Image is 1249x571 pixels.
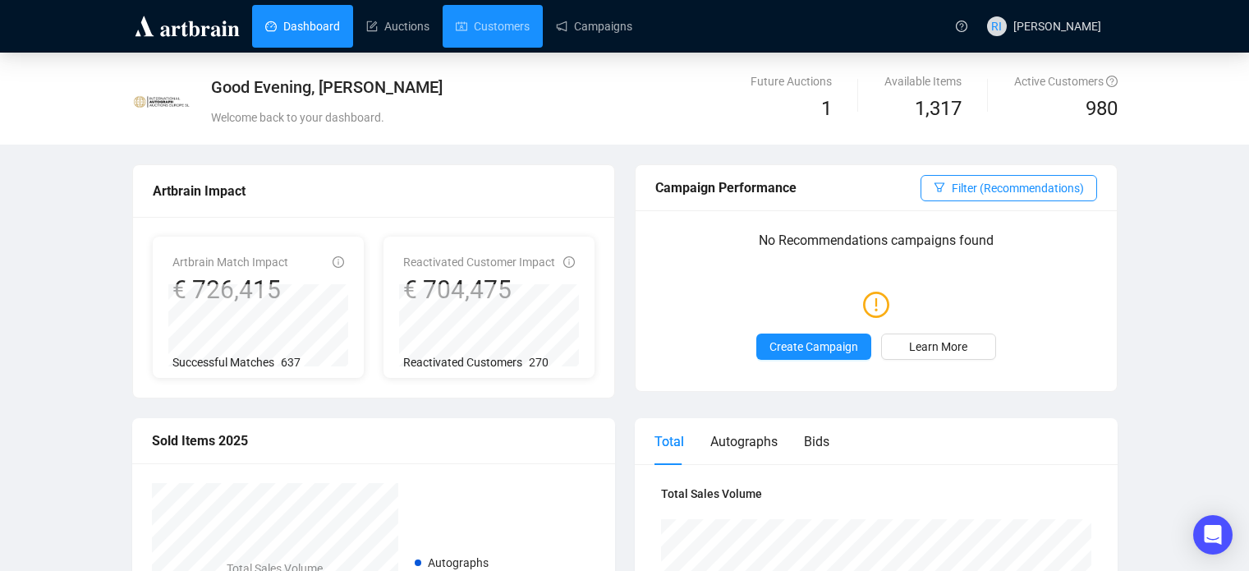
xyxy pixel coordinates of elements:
[655,177,921,198] div: Campaign Performance
[915,94,962,125] span: 1,317
[1014,75,1118,88] span: Active Customers
[456,5,530,48] a: Customers
[921,175,1097,201] button: Filter (Recommendations)
[172,356,274,369] span: Successful Matches
[654,431,684,452] div: Total
[821,97,832,120] span: 1
[804,431,829,452] div: Bids
[655,230,1097,262] p: No Recommendations campaigns found
[756,334,871,360] button: Create Campaign
[710,431,778,452] div: Autographs
[751,72,832,90] div: Future Auctions
[333,256,344,268] span: info-circle
[211,76,785,99] div: Good Evening, [PERSON_NAME]
[172,256,288,269] span: Artbrain Match Impact
[956,21,967,32] span: question-circle
[1193,515,1233,555] div: Open Intercom Messenger
[403,356,522,369] span: Reactivated Customers
[153,181,595,201] div: Artbrain Impact
[265,5,340,48] a: Dashboard
[529,356,549,369] span: 270
[1013,20,1101,33] span: [PERSON_NAME]
[991,17,1002,35] span: RI
[152,431,595,451] div: Sold Items 2025
[428,556,489,569] span: Autographs
[132,13,242,39] img: logo
[909,338,967,356] span: Learn More
[133,73,191,131] img: 622e19684f2625001dda177d.jpg
[366,5,429,48] a: Auctions
[881,334,996,360] a: Learn More
[556,5,632,48] a: Campaigns
[769,338,858,356] span: Create Campaign
[952,179,1084,197] span: Filter (Recommendations)
[661,485,1091,503] h4: Total Sales Volume
[172,274,288,306] div: € 726,415
[1086,97,1118,120] span: 980
[281,356,301,369] span: 637
[403,274,555,306] div: € 704,475
[211,108,785,127] div: Welcome back to your dashboard.
[884,72,962,90] div: Available Items
[403,256,555,269] span: Reactivated Customer Impact
[934,182,945,193] span: filter
[1106,76,1118,87] span: question-circle
[863,285,889,323] span: exclamation-circle
[563,256,575,268] span: info-circle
